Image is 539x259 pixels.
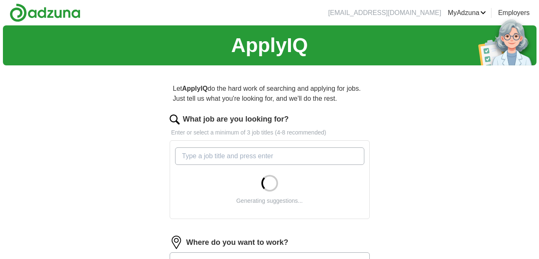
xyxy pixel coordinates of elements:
[170,80,370,107] p: Let do the hard work of searching and applying for jobs. Just tell us what you're looking for, an...
[10,3,80,22] img: Adzuna logo
[236,197,303,205] div: Generating suggestions...
[170,236,183,249] img: location.png
[183,114,289,125] label: What job are you looking for?
[170,115,180,125] img: search.png
[175,147,364,165] input: Type a job title and press enter
[448,8,486,18] a: MyAdzuna
[328,8,441,18] li: [EMAIL_ADDRESS][DOMAIN_NAME]
[498,8,530,18] a: Employers
[231,30,308,60] h1: ApplyIQ
[186,237,288,248] label: Where do you want to work?
[182,85,208,92] strong: ApplyIQ
[170,128,370,137] p: Enter or select a minimum of 3 job titles (4-8 recommended)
